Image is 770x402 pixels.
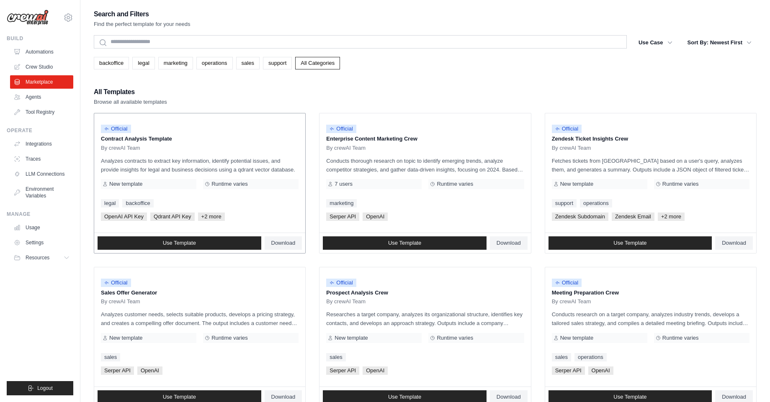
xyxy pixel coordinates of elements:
span: Official [552,125,582,133]
button: Use Case [634,35,677,50]
span: Use Template [388,394,421,400]
p: Researches a target company, analyzes its organizational structure, identifies key contacts, and ... [326,310,524,328]
span: Download [497,394,521,400]
p: Find the perfect template for your needs [94,20,191,28]
span: Runtime varies [662,335,699,341]
a: support [552,199,577,207]
a: Download [490,236,528,250]
span: Official [326,279,356,287]
a: Use Template [98,236,261,250]
a: Environment Variables [10,182,73,202]
a: Traces [10,152,73,166]
span: Runtime varies [662,181,699,187]
a: support [263,57,292,69]
p: Conducts research on a target company, analyzes industry trends, develops a tailored sales strate... [552,310,749,328]
span: By crewAI Team [101,298,140,305]
span: Runtime varies [211,181,248,187]
a: operations [580,199,612,207]
span: Download [271,394,296,400]
p: Fetches tickets from [GEOGRAPHIC_DATA] based on a user's query, analyzes them, and generates a su... [552,156,749,174]
span: By crewAI Team [326,298,366,305]
p: Browse all available templates [94,98,167,106]
span: OpenAI [363,366,388,375]
a: operations [196,57,233,69]
span: Use Template [163,240,196,246]
p: Analyzes contracts to extract key information, identify potential issues, and provide insights fo... [101,156,299,174]
span: New template [560,181,593,187]
a: legal [132,57,155,69]
span: Serper API [326,213,359,221]
button: Logout [7,381,73,395]
span: OpenAI [588,366,613,375]
h2: All Templates [94,86,167,98]
a: Use Template [323,236,487,250]
span: New template [560,335,593,341]
span: Official [552,279,582,287]
a: sales [236,57,260,69]
div: Manage [7,211,73,218]
span: +2 more [198,213,225,221]
span: Runtime varies [211,335,248,341]
span: OpenAI API Key [101,213,147,221]
button: Sort By: Newest First [682,35,757,50]
span: Use Template [388,240,421,246]
span: By crewAI Team [552,145,591,151]
span: Use Template [163,394,196,400]
p: Analyzes customer needs, selects suitable products, develops a pricing strategy, and creates a co... [101,310,299,328]
h2: Search and Filters [94,8,191,20]
div: Build [7,35,73,42]
span: Official [101,279,131,287]
p: Enterprise Content Marketing Crew [326,135,524,143]
p: Contract Analysis Template [101,135,299,143]
a: Crew Studio [10,60,73,74]
span: Official [326,125,356,133]
span: Runtime varies [437,181,473,187]
span: New template [109,335,142,341]
span: Serper API [101,366,134,375]
span: Download [722,240,746,246]
span: Download [271,240,296,246]
a: Agents [10,90,73,104]
span: Resources [26,254,49,261]
span: Runtime varies [437,335,473,341]
span: Use Template [613,394,646,400]
span: Download [497,240,521,246]
span: Serper API [326,366,359,375]
p: Conducts thorough research on topic to identify emerging trends, analyze competitor strategies, a... [326,156,524,174]
span: Logout [37,385,53,392]
div: Operate [7,127,73,134]
a: Download [715,236,753,250]
p: Zendesk Ticket Insights Crew [552,135,749,143]
span: Zendesk Email [612,213,654,221]
button: Resources [10,251,73,264]
span: New template [335,335,368,341]
a: sales [552,353,571,361]
a: sales [326,353,345,361]
a: marketing [158,57,193,69]
a: Usage [10,221,73,234]
span: Download [722,394,746,400]
a: Use Template [549,236,712,250]
a: backoffice [122,199,153,207]
a: operations [574,353,607,361]
p: Sales Offer Generator [101,289,299,297]
span: New template [109,181,142,187]
span: 7 users [335,181,353,187]
a: All Categories [295,57,340,69]
span: OpenAI [137,366,162,375]
span: Qdrant API Key [150,213,195,221]
span: By crewAI Team [101,145,140,151]
span: Use Template [613,240,646,246]
a: Settings [10,236,73,249]
p: Prospect Analysis Crew [326,289,524,297]
span: +2 more [658,213,685,221]
a: Integrations [10,137,73,151]
a: legal [101,199,119,207]
a: Marketplace [10,75,73,89]
p: Meeting Preparation Crew [552,289,749,297]
a: Automations [10,45,73,59]
img: Logo [7,10,49,26]
a: Tool Registry [10,105,73,119]
a: backoffice [94,57,129,69]
span: Zendesk Subdomain [552,213,608,221]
